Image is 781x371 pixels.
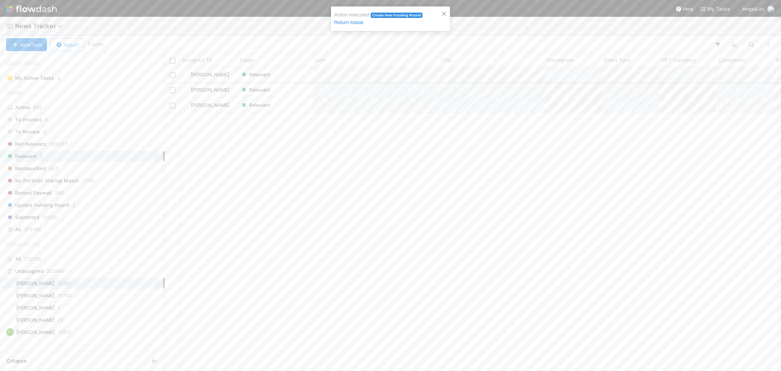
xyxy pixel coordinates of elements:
input: Toggle All Rows Selected [170,58,175,64]
span: Relevant [240,87,270,93]
span: Event Type [604,56,631,64]
img: avatar_d8fc9ee4-bd1b-4062-a2a8-84feb2d97839.png [183,87,190,93]
div: Relevant [240,86,270,94]
img: avatar_c3a0099a-786e-4408-a13b-262db10dcd3b.png [6,316,14,324]
span: GPT Category [661,56,696,64]
span: Title [440,56,451,64]
button: close [442,10,447,17]
span: Assigned To [182,56,212,64]
div: Relevant [240,71,270,78]
span: Relevant [6,152,36,161]
span: 947 [49,164,58,173]
img: avatar_d8fc9ee4-bd1b-4062-a2a8-84feb2d97839.png [183,71,190,77]
button: NewTask [6,38,47,51]
span: Relevant [240,71,270,77]
span: [PERSON_NAME] [191,102,229,108]
div: [PERSON_NAME] [183,101,229,109]
span: Collapse [6,358,27,365]
span: 73 [58,315,63,325]
span: AngelList [742,6,764,12]
span: [PERSON_NAME] [16,317,55,323]
div: Help [675,5,694,13]
span: 17731 [82,176,95,185]
div: Tory Griffith [6,328,14,336]
span: [PERSON_NAME] [191,71,229,77]
span: Stage [6,85,22,100]
span: 372156 [24,225,41,234]
span: 2 [72,200,76,210]
button: Import [50,38,84,51]
span: Assigned To [6,237,39,252]
span: Create New Funding Round [371,13,423,18]
span: Behind Paywall [6,188,51,198]
span: [PERSON_NAME] [16,329,55,335]
img: logo-inverted-e16ddd16eac7371096b0.svg [6,2,57,15]
span: To Process [6,115,42,124]
span: My Tasks [700,6,730,12]
img: avatar_d8fc9ee4-bd1b-4062-a2a8-84feb2d97839.png [183,102,190,108]
input: Toggle Row Selected [170,72,175,78]
span: 7 [39,152,42,161]
img: avatar_d8fc9ee4-bd1b-4062-a2a8-84feb2d97839.png [6,279,14,287]
span: 372156 [24,256,41,262]
span: Submitted [6,213,39,222]
span: 1 [58,303,60,313]
a: Return totask [334,19,363,25]
span: 10734 [58,291,72,300]
span: News Tracker [15,22,67,30]
span: [PERSON_NAME] [191,87,229,93]
span: 0 [45,115,48,124]
span: No Portfolio Startup Match [6,176,79,185]
span: Update Funding Round [6,200,69,210]
span: [PERSON_NAME] [16,280,55,286]
span: 386 [55,188,64,198]
div: [PERSON_NAME] [183,86,229,94]
span: Action executed [334,12,423,25]
span: Link [316,56,325,64]
span: 339063 [49,139,67,149]
span: 0 [43,127,46,137]
img: avatar_1a1d5361-16dd-4910-a949-020dcd9f55a3.png [6,292,14,299]
span: 📰 [6,23,14,29]
img: avatar_8e0a024e-b700-4f9f-aecf-6f1e79dccd3c.png [6,304,14,311]
span: Saved Views [6,56,39,71]
input: Toggle Row Selected [170,103,175,108]
div: [PERSON_NAME] [183,71,229,78]
span: Stage [239,56,254,64]
span: ⭐ [6,74,14,81]
span: 2269 [58,279,70,288]
span: 956 [33,104,42,110]
span: [PERSON_NAME] [16,292,55,298]
a: My Tasks [700,5,730,13]
div: All [6,254,163,264]
span: 333499 [47,266,65,276]
span: Categories [718,56,745,64]
span: 3 [57,73,60,83]
div: My Active Tasks [6,73,54,83]
span: TG [7,330,13,334]
div: Unassigned [6,266,163,276]
input: Toggle Row Selected [170,87,175,93]
small: 3 tasks [87,41,104,48]
span: 12916 [58,327,71,337]
span: Relevant [240,102,270,108]
div: Active [6,103,163,112]
span: Description [547,56,574,64]
span: Misclassified [6,164,46,173]
span: 14020 [42,213,57,222]
div: Relevant [240,101,270,109]
span: To Review [6,127,40,137]
span: [PERSON_NAME] [16,305,55,311]
img: avatar_d8fc9ee4-bd1b-4062-a2a8-84feb2d97839.png [767,5,775,13]
div: All [6,225,163,234]
span: Not Relevant [6,139,46,149]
